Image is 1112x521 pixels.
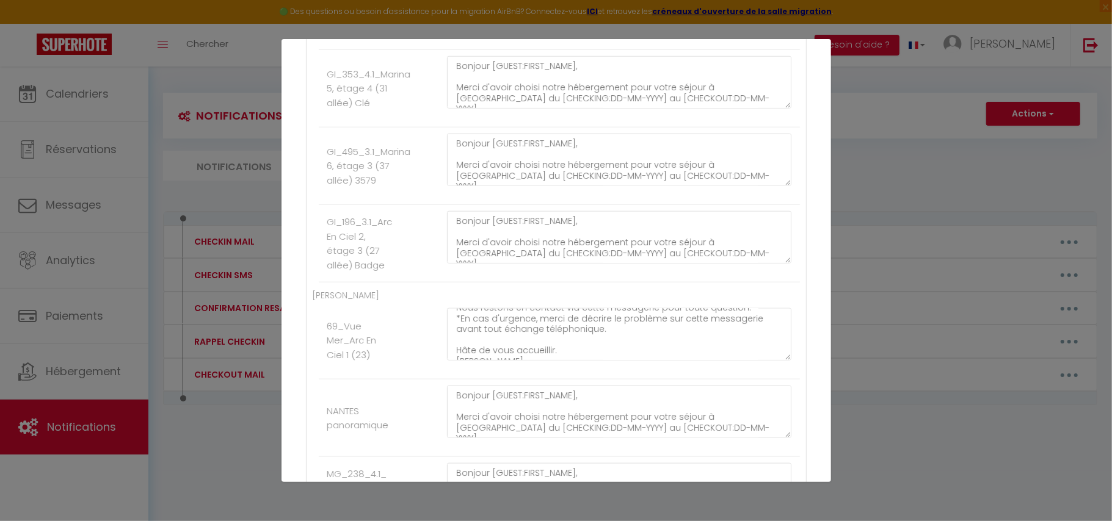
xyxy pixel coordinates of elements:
label: [PERSON_NAME] [313,289,380,302]
label: GI_353_4.1_Marina 5, étage 4 (31 allée) Clé [327,67,410,110]
label: GI_196_3.1_Arc En Ciel 2, étage 3 (27 allée) Badge [327,215,392,272]
button: Ouvrir le widget de chat LiveChat [10,5,46,41]
label: GI_495_3.1_Marina 6, étage 3 (37 allée) 3579 [327,145,410,188]
label: 69_Vue Mer_Arc En Ciel 1 (23) [327,319,391,362]
label: NANTES panoramique [327,404,391,433]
